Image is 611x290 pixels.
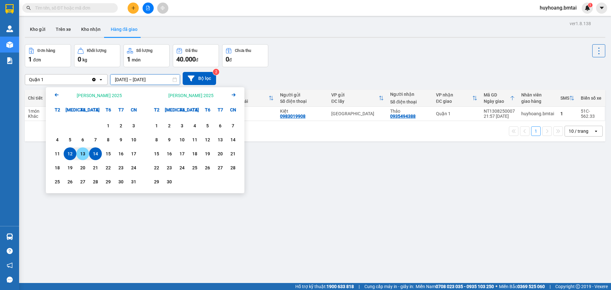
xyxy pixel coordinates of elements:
div: 28 [228,164,237,172]
div: Choose Thứ Ba, tháng 08 5 2025. It's available. [64,133,76,146]
div: Choose Thứ Bảy, tháng 09 13 2025. It's available. [214,133,227,146]
div: 11 [53,150,62,158]
img: warehouse-icon [6,233,13,240]
div: Đã thu [186,48,197,53]
div: 4 [53,136,62,144]
div: Nhân viên [521,92,554,97]
div: 22 [104,164,113,172]
div: 24 [129,164,138,172]
img: logo-vxr [5,4,14,14]
div: Calendar. [46,87,244,193]
div: Choose Thứ Ba, tháng 09 2 2025. It's available. [163,119,176,132]
div: Choose Thứ Ba, tháng 08 19 2025. It's available. [64,161,76,174]
div: Choose Thứ Năm, tháng 09 11 2025. It's available. [188,133,201,146]
div: huyhoang.bmtai [521,111,554,116]
button: Kho nhận [76,22,106,37]
div: Chi tiết [28,95,62,101]
div: 13 [78,150,87,158]
span: món [132,57,141,62]
th: Toggle SortBy [433,90,481,107]
div: Choose Chủ Nhật, tháng 09 14 2025. It's available. [227,133,239,146]
th: Toggle SortBy [224,90,277,107]
svg: open [593,129,599,134]
div: T4 [176,103,188,116]
div: 25 [53,178,62,186]
div: Choose Thứ Tư, tháng 09 10 2025. It's available. [176,133,188,146]
button: 1 [531,126,541,136]
div: 9 [116,136,125,144]
div: 26 [66,178,74,186]
div: [PERSON_NAME] 2025 [77,92,122,99]
div: Choose Thứ Hai, tháng 09 29 2025. It's available. [150,175,163,188]
div: 2 [165,122,174,130]
div: 23 [165,164,174,172]
div: 14 [228,136,237,144]
svg: open [98,77,103,82]
div: 29 [104,178,113,186]
div: Choose Thứ Bảy, tháng 09 27 2025. It's available. [214,161,227,174]
div: Quận 1 [436,111,477,116]
div: SMS [560,95,569,101]
span: message [7,277,13,283]
div: 27 [216,164,225,172]
span: ⚪️ [495,285,497,288]
button: caret-down [596,3,607,14]
div: Choose Thứ Bảy, tháng 09 6 2025. It's available. [214,119,227,132]
div: Choose Thứ Ba, tháng 09 23 2025. It's available. [163,161,176,174]
div: Choose Thứ Ba, tháng 08 26 2025. It's available. [64,175,76,188]
div: 10 [178,136,186,144]
strong: 1900 633 818 [327,284,354,289]
div: Choose Thứ Sáu, tháng 08 8 2025. It's available. [102,133,115,146]
div: 1 [560,111,574,116]
div: 6 [216,122,225,130]
div: Choose Thứ Bảy, tháng 08 16 2025. It's available. [115,147,127,160]
span: Miền Bắc [499,283,545,290]
strong: 0708 023 035 - 0935 103 250 [436,284,494,289]
div: 21:57 [DATE] [484,114,515,119]
div: 2 [116,122,125,130]
div: Choose Thứ Năm, tháng 08 28 2025. It's available. [89,175,102,188]
button: Previous month. [53,91,60,100]
div: 24 [178,164,186,172]
div: Choose Thứ Hai, tháng 09 1 2025. It's available. [150,119,163,132]
div: 1 [104,122,113,130]
button: Khối lượng0kg [74,44,120,67]
span: đơn [33,57,41,62]
div: T2 [150,103,163,116]
svg: Arrow Left [53,91,60,99]
div: 3 [178,122,186,130]
span: search [26,6,31,10]
div: Choose Thứ Hai, tháng 08 11 2025. It's available. [51,147,64,160]
img: warehouse-icon [6,41,13,48]
div: T7 [115,103,127,116]
th: Toggle SortBy [557,90,578,107]
span: file-add [146,6,150,10]
span: | [550,283,551,290]
button: Next month. [230,91,237,100]
div: Choose Thứ Hai, tháng 09 22 2025. It's available. [150,161,163,174]
div: 20 [216,150,225,158]
div: 18 [53,164,62,172]
span: copyright [576,284,580,289]
div: T5 [188,103,201,116]
div: 30 [165,178,174,186]
div: 5 [203,122,212,130]
div: 8 [104,136,113,144]
div: 7 [91,136,100,144]
div: Choose Thứ Ba, tháng 09 16 2025. It's available. [163,147,176,160]
div: [MEDICAL_DATA] [64,103,76,116]
div: Choose Chủ Nhật, tháng 08 3 2025. It's available. [127,119,140,132]
div: Choose Thứ Hai, tháng 08 25 2025. It's available. [51,175,64,188]
div: T6 [201,103,214,116]
span: Miền Nam [416,283,494,290]
div: T4 [76,103,89,116]
div: ĐC lấy [331,99,379,104]
div: Quận 1 [29,76,44,83]
div: 18 [190,150,199,158]
div: Người nhận [390,92,430,97]
div: Choose Thứ Sáu, tháng 08 22 2025. It's available. [102,161,115,174]
img: icon-new-feature [585,5,590,11]
div: 0983019908 [280,114,305,119]
div: 12 [66,150,74,158]
span: 1 [589,3,591,7]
